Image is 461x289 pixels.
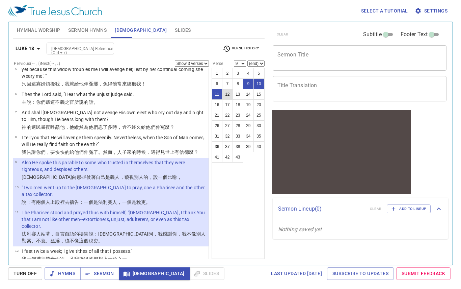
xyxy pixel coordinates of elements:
button: 20 [253,99,264,110]
wg3956: 捐上十分之一 [98,256,132,262]
span: Sermon Hymns [68,26,107,34]
wg5330: ，一個 [117,199,151,205]
wg5503: 煩擾 [46,81,146,87]
span: Hymnal Worship [17,26,60,34]
button: 15 [253,89,264,100]
b: Luke 18 [16,44,34,53]
button: Turn Off [8,267,42,280]
span: 6 [15,92,17,96]
wg3114: ，豈不 [117,124,174,130]
wg3363: 他常 [112,81,146,87]
button: 14 [243,89,254,100]
p: 法利賽人 [22,231,207,244]
p: I tell you that He will avenge them speedily. Nevertheless, when the Son of Man comes, will He re... [22,134,207,148]
p: Then the Lord said, "Hear what the unjust judge said. [22,91,134,98]
button: 10 [253,78,264,89]
button: 1 [212,68,222,79]
span: 12 [15,249,19,252]
wg4160: 快快的 [55,149,198,155]
button: 40 [253,141,264,152]
wg2250: 夜 [46,124,174,130]
button: 2 [222,68,233,79]
wg444: 上 [50,199,151,205]
wg2962: 說 [27,99,98,105]
wg1438: 禱告 [22,231,206,243]
wg1909: 自己 [96,174,182,180]
span: Footer Text [401,30,428,39]
button: 28 [233,120,243,131]
p: I fast twice a week; I give tithes of all that I possess.' [22,248,132,255]
button: 36 [212,141,222,152]
span: 10 [15,185,19,189]
button: 5 [253,68,264,79]
button: 11 [212,89,222,100]
span: Submit Feedback [402,269,445,278]
button: Verse History [218,44,263,54]
wg1722: 給他們 [70,149,198,155]
button: 30 [253,120,264,131]
wg2316: 的選民 [27,124,175,130]
button: 38 [233,141,243,152]
wg3165: ！ [141,81,146,87]
span: Turn Off [13,269,37,278]
wg2532: 為 [84,124,174,130]
button: 31 [212,131,222,142]
button: 39 [243,141,254,152]
wg2873: 我 [55,81,146,87]
button: 37 [222,141,233,152]
span: 9 [15,160,17,164]
wg5613: 這個 [79,238,103,243]
span: Slides [175,26,191,34]
button: [DEMOGRAPHIC_DATA] [119,267,190,280]
wg2064: 纏磨 [127,81,146,87]
wg444: 子 [122,149,198,155]
wg2036: 一個 [158,174,182,180]
wg5026: 寡婦 [36,81,146,87]
p: 我告訴 [22,149,207,155]
wg93: 之官 [65,99,98,105]
button: Luke 18 [13,42,45,55]
wg1438: 是 [105,174,182,180]
button: Hymns [45,267,81,280]
p: "Two men went up to the [DEMOGRAPHIC_DATA] to pray, one a Pharisee and the other a tax collector. [22,184,207,198]
wg1588: 晝 [41,124,174,130]
wg2064: 的時候 [132,149,198,155]
img: True Jesus Church [8,5,102,17]
wg846: ，他 [65,124,175,130]
wg1519: 殿裡 [55,199,151,205]
wg1526: 義人 [110,174,182,180]
button: 29 [243,120,254,131]
wg4336: 說：[DEMOGRAPHIC_DATA] [22,231,206,243]
wg1417: 人 [46,199,151,205]
wg2532: 不像 [70,238,103,243]
wg191: 這 [50,99,98,105]
wg2087: 是稅吏 [132,199,151,205]
wg5101: 不義 [55,99,98,105]
button: 33 [233,131,243,142]
input: Type Bible Reference [49,45,101,52]
wg1556: 罷，免得 [93,81,146,87]
wg2932: 都 [93,256,132,262]
wg586: 。 [127,256,132,262]
wg3778: 稅吏 [89,238,103,243]
button: 27 [222,120,233,131]
label: Previous (←, ↑) Next (→, ↓) [14,62,60,66]
button: 8 [233,78,243,89]
a: Last updated [DATE] [268,267,325,280]
button: 4 [243,68,254,79]
p: 說：有兩個 [22,199,207,206]
span: Add to Lineup [391,206,426,212]
button: 25 [253,110,264,121]
button: 42 [222,152,233,163]
wg5026: 比喻 [167,174,182,180]
wg5057: 。 [98,238,103,243]
wg846: 縱然 [74,124,174,130]
button: Add to Lineup [387,204,431,213]
div: Sermon Lineup(0)clearAdd to Lineup [273,198,448,220]
wg1909: 他們 [89,124,175,130]
span: [DEMOGRAPHIC_DATA] [125,269,185,278]
wg3522: 兩次 [55,256,131,262]
wg5299: 我 [136,81,146,87]
wg687: ，遇得見 [146,149,198,155]
button: 23 [233,110,243,121]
